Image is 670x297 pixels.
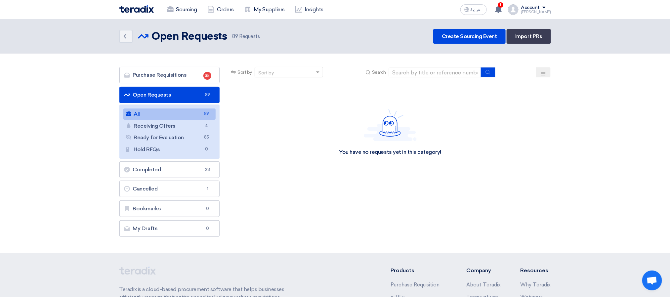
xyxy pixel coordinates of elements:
[237,69,252,76] span: Sort by
[508,4,519,15] img: profile_test.png
[391,282,440,288] a: Purchase Requisition
[460,4,487,15] button: العربية
[466,267,501,275] li: Company
[239,2,290,17] a: My Suppliers
[119,200,220,217] a: Bookmarks0
[339,149,441,156] div: You have no requests yet in this category!
[123,120,216,132] a: Receiving Offers
[203,205,211,212] span: 0
[202,110,210,117] span: 89
[290,2,329,17] a: Insights
[123,108,216,120] a: All
[521,10,551,14] div: [PERSON_NAME]
[119,5,154,13] img: Teradix logo
[202,2,239,17] a: Orders
[203,186,211,192] span: 1
[471,8,483,12] span: العربية
[203,166,211,173] span: 23
[119,181,220,197] a: Cancelled1
[119,161,220,178] a: Completed23
[203,225,211,232] span: 0
[119,87,220,103] a: Open Requests89
[119,67,220,83] a: Purchase Requisitions35
[119,220,220,237] a: My Drafts0
[389,67,481,77] input: Search by title or reference number
[521,282,551,288] a: Why Teradix
[162,2,202,17] a: Sourcing
[521,267,551,275] li: Resources
[123,144,216,155] a: Hold RFQs
[642,271,662,290] div: Open chat
[433,29,506,44] a: Create Sourcing Event
[152,30,227,43] h2: Open Requests
[258,69,274,76] div: Sort by
[203,72,211,80] span: 35
[202,134,210,141] span: 85
[232,33,238,39] span: 89
[232,33,260,40] span: Requests
[507,29,551,44] a: Import PRs
[203,92,211,98] span: 89
[202,122,210,129] span: 4
[466,282,501,288] a: About Teradix
[391,267,446,275] li: Products
[498,2,503,8] span: 1
[372,69,386,76] span: Search
[202,146,210,153] span: 0
[521,5,540,11] div: Account
[364,109,417,141] img: Hello
[123,132,216,143] a: Ready for Evaluation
